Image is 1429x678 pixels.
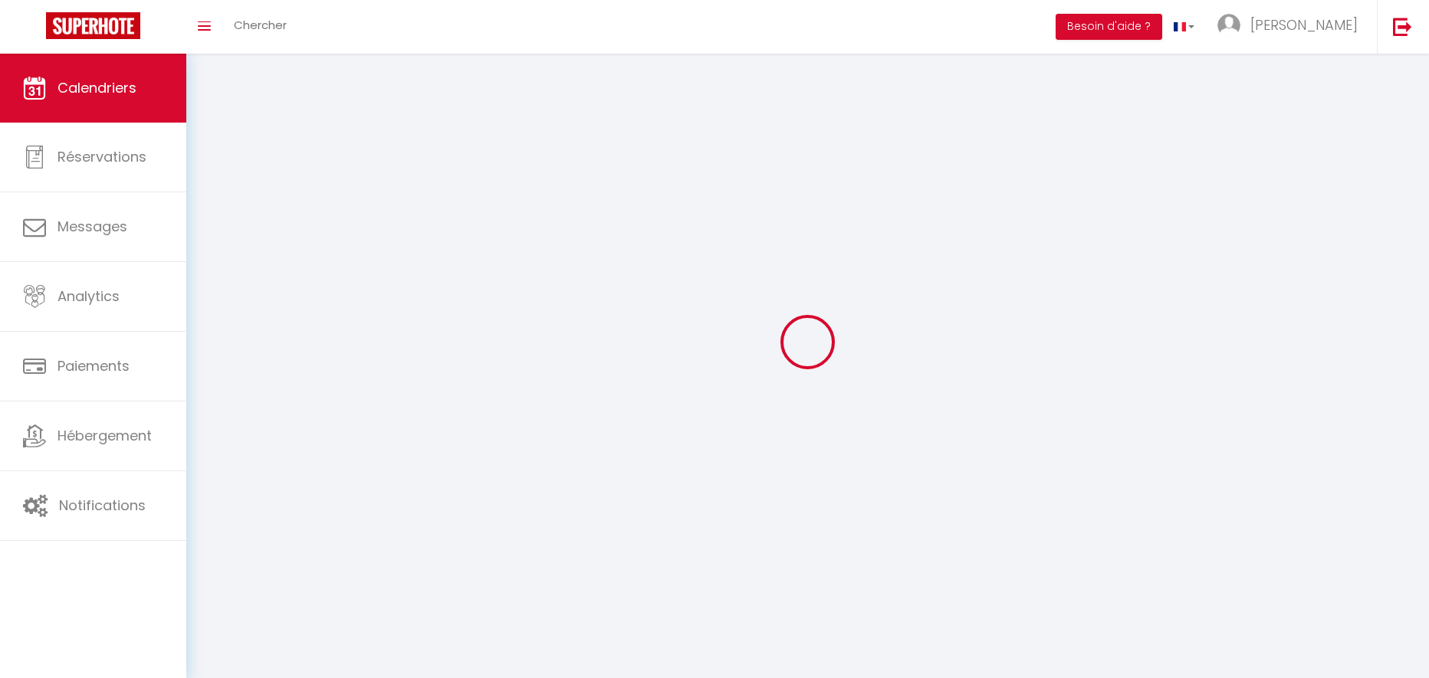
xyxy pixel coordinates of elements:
[1056,14,1162,40] button: Besoin d'aide ?
[59,496,146,515] span: Notifications
[57,287,120,306] span: Analytics
[1217,14,1240,37] img: ...
[57,426,152,445] span: Hébergement
[1393,17,1412,36] img: logout
[57,356,130,375] span: Paiements
[46,12,140,39] img: Super Booking
[57,78,136,97] span: Calendriers
[57,147,146,166] span: Réservations
[12,6,58,52] button: Ouvrir le widget de chat LiveChat
[57,217,127,236] span: Messages
[1250,15,1358,34] span: [PERSON_NAME]
[234,17,287,33] span: Chercher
